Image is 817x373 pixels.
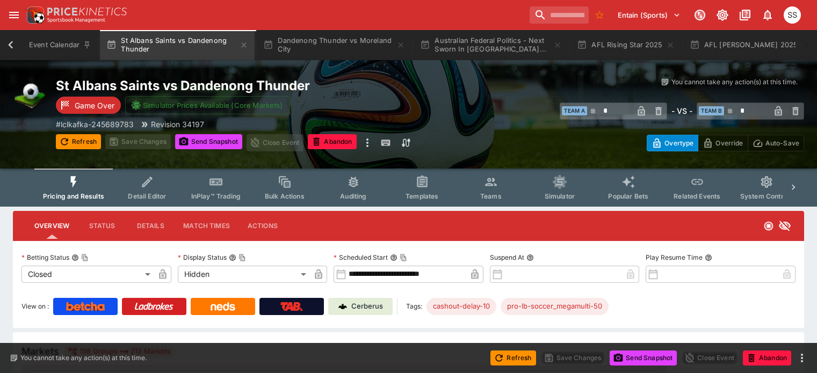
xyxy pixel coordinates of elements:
[735,5,755,25] button: Documentation
[125,96,290,114] button: Simulator Prices Available (Core Markets)
[400,254,407,261] button: Copy To Clipboard
[178,253,227,262] p: Display Status
[545,192,575,200] span: Simulator
[56,119,134,130] p: Copy To Clipboard
[671,105,692,116] h6: - VS -
[715,137,743,149] p: Override
[610,350,677,365] button: Send Snapshot
[748,135,804,151] button: Auto-Save
[229,254,236,261] button: Display StatusCopy To Clipboard
[238,213,287,239] button: Actions
[20,353,147,363] p: You cannot take any action(s) at this time.
[705,254,712,261] button: Play Resume Time
[743,352,791,362] span: Mark an event as closed and abandoned.
[608,192,648,200] span: Popular Bets
[530,6,589,24] input: search
[308,134,356,149] button: Abandon
[591,6,608,24] button: No Bookmarks
[570,30,681,60] button: AFL Rising Star 2025
[480,192,502,200] span: Teams
[647,135,698,151] button: Overtype
[501,298,609,315] div: Betting Target: cerberus
[191,192,241,200] span: InPlay™ Trading
[778,220,791,232] svg: Hidden
[340,192,366,200] span: Auditing
[526,254,534,261] button: Suspend At
[490,350,536,365] button: Refresh
[611,6,687,24] button: Select Tenant
[56,134,101,149] button: Refresh
[562,106,587,115] span: Team A
[78,213,126,239] button: Status
[175,213,238,239] button: Match Times
[740,192,793,200] span: System Controls
[175,134,242,149] button: Send Snapshot
[24,4,45,26] img: PriceKinetics Logo
[21,253,69,262] p: Betting Status
[23,30,98,60] button: Event Calendar
[13,77,47,112] img: soccer.png
[334,253,388,262] p: Scheduled Start
[151,119,204,130] p: Revision 34197
[128,192,166,200] span: Detail Editor
[47,8,127,16] img: PriceKinetics
[646,253,703,262] p: Play Resume Time
[763,221,774,231] svg: Closed
[765,137,799,149] p: Auto-Save
[699,106,724,115] span: Team B
[406,298,422,315] label: Tags:
[257,30,411,60] button: Dandenong Thunder vs Moreland City
[406,192,438,200] span: Templates
[4,5,24,25] button: open drawer
[784,6,801,24] div: Sam Somerville
[414,30,568,60] button: Australian Federal Politics - Next Sworn In [GEOGRAPHIC_DATA]...
[280,302,303,311] img: TabNZ
[758,5,777,25] button: Notifications
[134,302,173,311] img: Ladbrokes
[780,3,804,27] button: Sam Somerville
[75,100,114,111] p: Game Over
[56,77,493,94] h2: Copy To Clipboard
[126,213,175,239] button: Details
[47,18,105,23] img: Sportsbook Management
[178,266,310,283] div: Hidden
[664,137,693,149] p: Overtype
[690,5,710,25] button: Connected to PK
[426,298,496,315] div: Betting Target: cerberus
[674,192,720,200] span: Related Events
[71,254,79,261] button: Betting StatusCopy To Clipboard
[81,254,89,261] button: Copy To Clipboard
[671,77,798,87] p: You cannot take any action(s) at this time.
[426,301,496,312] span: cashout-delay-10
[490,253,524,262] p: Suspend At
[43,192,104,200] span: Pricing and Results
[211,302,235,311] img: Neds
[796,352,808,364] button: more
[66,302,105,311] img: Betcha
[501,301,609,312] span: pro-lb-soccer_megamulti-50
[26,213,78,239] button: Overview
[21,298,49,315] label: View on :
[238,254,246,261] button: Copy To Clipboard
[390,254,397,261] button: Scheduled StartCopy To Clipboard
[308,136,356,147] span: Mark an event as closed and abandoned.
[351,301,383,312] p: Cerberus
[647,135,804,151] div: Start From
[698,135,748,151] button: Override
[100,30,255,60] button: St Albans Saints vs Dandenong Thunder
[683,30,816,60] button: AFL [PERSON_NAME] 2025
[361,134,374,151] button: more
[328,298,393,315] a: Cerberus
[265,192,305,200] span: Bulk Actions
[21,266,154,283] div: Closed
[338,302,347,311] img: Cerberus
[743,350,791,365] button: Abandon
[713,5,732,25] button: Toggle light/dark mode
[34,169,783,207] div: Event type filters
